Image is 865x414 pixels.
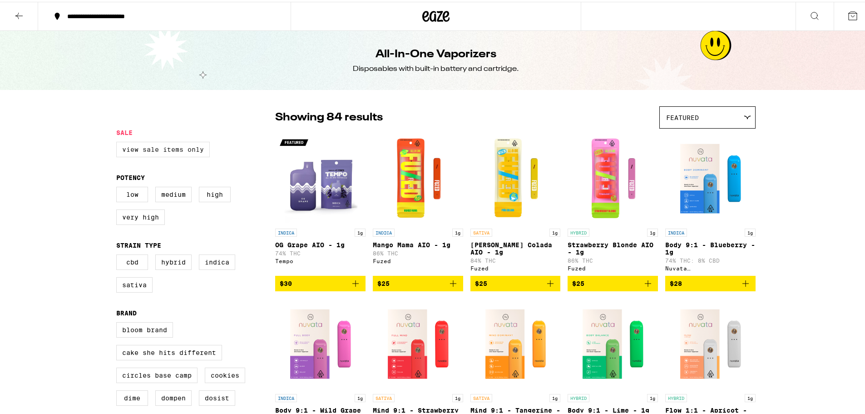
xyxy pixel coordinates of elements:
p: 1g [549,227,560,235]
p: Body 9:1 - Lime - 1g [568,405,658,412]
label: Cookies [205,366,245,381]
img: Nuvata (CA) - Body 9:1 - Blueberry - 1g [665,131,756,222]
label: CBD [116,253,148,268]
p: Mango Mama AIO - 1g [373,239,463,247]
label: DIME [116,389,148,404]
img: Fuzed - Pina Colada AIO - 1g [470,131,561,222]
div: Tempo [275,256,366,262]
img: Nuvata (CA) - Mind 9:1 - Strawberry - 1g [373,297,463,388]
legend: Brand [116,308,137,315]
button: Add to bag [568,274,658,289]
span: Help [20,6,39,15]
p: Strawberry Blonde AIO - 1g [568,239,658,254]
p: 1g [355,392,366,400]
img: Tempo - OG Grape AIO - 1g [275,131,366,222]
div: Disposables with built-in battery and cartridge. [353,62,519,72]
label: Low [116,185,148,200]
button: Add to bag [373,274,463,289]
p: 1g [745,392,756,400]
a: Open page for Body 9:1 - Blueberry - 1g from Nuvata (CA) [665,131,756,274]
label: Sativa [116,275,153,291]
p: INDICA [275,392,297,400]
label: Medium [155,185,192,200]
img: Fuzed - Strawberry Blonde AIO - 1g [568,131,658,222]
label: Very High [116,208,165,223]
p: INDICA [275,227,297,235]
button: Add to bag [665,274,756,289]
label: Circles Base Camp [116,366,198,381]
label: Indica [199,253,235,268]
p: OG Grape AIO - 1g [275,239,366,247]
p: 86% THC [373,249,463,254]
label: Dompen [155,389,192,404]
label: Bloom Brand [116,320,173,336]
span: Featured [666,112,699,120]
div: Fuzed [470,264,561,269]
div: Fuzed [373,256,463,262]
div: Nuvata ([GEOGRAPHIC_DATA]) [665,264,756,269]
a: Open page for Strawberry Blonde AIO - 1g from Fuzed [568,131,658,274]
legend: Potency [116,172,145,180]
img: Nuvata (CA) - Flow 1:1 - Apricot - 1g [665,297,756,388]
label: Hybrid [155,253,192,268]
p: 74% THC: 8% CBD [665,256,756,262]
span: $25 [572,278,584,285]
p: INDICA [373,227,395,235]
img: Fuzed - Mango Mama AIO - 1g [373,131,463,222]
p: HYBRID [568,392,589,400]
span: $25 [475,278,487,285]
p: 1g [647,227,658,235]
p: 1g [355,227,366,235]
p: 1g [452,227,463,235]
span: $25 [377,278,390,285]
h1: All-In-One Vaporizers [376,45,496,60]
label: Dosist [199,389,235,404]
img: Nuvata (CA) - Body 9:1 - Wild Grape - 1g [275,297,366,388]
legend: Sale [116,127,133,135]
p: 1g [452,392,463,400]
p: [PERSON_NAME] Colada AIO - 1g [470,239,561,254]
div: Fuzed [568,264,658,269]
a: Open page for Pina Colada AIO - 1g from Fuzed [470,131,561,274]
p: SATIVA [373,392,395,400]
span: $30 [280,278,292,285]
p: SATIVA [470,392,492,400]
p: 86% THC [568,256,658,262]
legend: Strain Type [116,240,161,247]
img: Nuvata (CA) - Body 9:1 - Lime - 1g [568,297,658,388]
p: Showing 84 results [275,108,383,124]
label: Cake She Hits Different [116,343,222,359]
button: Add to bag [470,274,561,289]
label: View Sale Items Only [116,140,210,155]
p: HYBRID [665,392,687,400]
button: Add to bag [275,274,366,289]
p: 84% THC [470,256,561,262]
p: SATIVA [470,227,492,235]
label: High [199,185,231,200]
p: 74% THC [275,249,366,254]
p: 1g [745,227,756,235]
p: 1g [647,392,658,400]
p: Body 9:1 - Blueberry - 1g [665,239,756,254]
p: 1g [549,392,560,400]
img: Nuvata (CA) - Mind 9:1 - Tangerine - 1g [470,297,561,388]
p: INDICA [665,227,687,235]
a: Open page for Mango Mama AIO - 1g from Fuzed [373,131,463,274]
p: HYBRID [568,227,589,235]
span: $28 [670,278,682,285]
a: Open page for OG Grape AIO - 1g from Tempo [275,131,366,274]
